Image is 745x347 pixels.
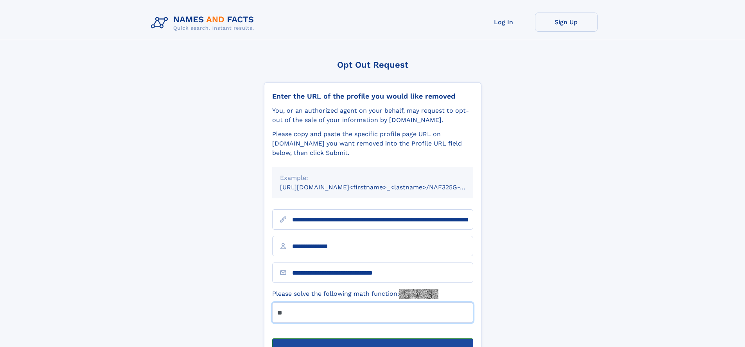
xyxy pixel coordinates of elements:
[280,173,465,183] div: Example:
[272,92,473,101] div: Enter the URL of the profile you would like removed
[272,106,473,125] div: You, or an authorized agent on your behalf, may request to opt-out of the sale of your informatio...
[264,60,481,70] div: Opt Out Request
[272,129,473,158] div: Please copy and paste the specific profile page URL on [DOMAIN_NAME] you want removed into the Pr...
[535,13,598,32] a: Sign Up
[148,13,260,34] img: Logo Names and Facts
[280,183,488,191] small: [URL][DOMAIN_NAME]<firstname>_<lastname>/NAF325G-xxxxxxxx
[472,13,535,32] a: Log In
[272,289,438,299] label: Please solve the following math function:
